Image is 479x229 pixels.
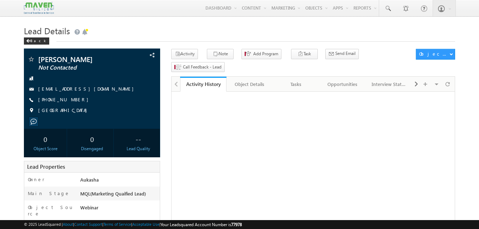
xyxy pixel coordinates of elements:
button: Send Email [325,49,359,59]
div: Disengaged [72,146,112,152]
a: Terms of Service [103,222,131,227]
button: Call Feedback - Lead [171,62,225,72]
a: [EMAIL_ADDRESS][DOMAIN_NAME] [38,86,137,92]
div: -- [119,132,158,146]
div: Object Actions [419,51,449,57]
label: Object Source [28,204,73,217]
a: About [63,222,73,227]
a: Interview Status [366,77,412,92]
div: Back [24,37,49,45]
a: Activity History [180,77,226,92]
a: Opportunities [320,77,366,92]
span: Your Leadsquared Account Number is [160,222,242,227]
div: Lead Quality [119,146,158,152]
div: Interview Status [372,80,406,88]
span: Aukasha [80,177,99,183]
div: Tasks [279,80,313,88]
a: Back [24,37,53,43]
a: Object Details [226,77,273,92]
div: Activity History [185,81,221,87]
span: Not Contacted [38,64,122,71]
span: [PHONE_NUMBER] [38,96,92,103]
span: [GEOGRAPHIC_DATA] [38,107,91,114]
div: Object Details [232,80,266,88]
button: Activity [171,49,198,59]
span: Send Email [335,50,356,57]
label: Owner [28,176,45,183]
div: Webinar [78,204,160,214]
div: 0 [26,132,65,146]
a: Tasks [273,77,320,92]
span: [PERSON_NAME] [38,56,122,63]
span: Lead Details [24,25,70,36]
div: Object Score [26,146,65,152]
button: Object Actions [416,49,455,60]
a: Acceptable Use [132,222,159,227]
img: Custom Logo [24,2,54,14]
span: Call Feedback - Lead [183,64,221,70]
span: Lead Properties [27,163,65,170]
div: MQL(Marketing Quaified Lead) [78,190,160,200]
div: 0 [72,132,112,146]
span: © 2025 LeadSquared | | | | | [24,221,242,228]
button: Note [207,49,234,59]
span: 77978 [231,222,242,227]
button: Task [291,49,318,59]
span: Add Program [253,51,278,57]
a: Contact Support [74,222,102,227]
button: Add Program [241,49,281,59]
div: Opportunities [325,80,360,88]
label: Main Stage [28,190,70,197]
